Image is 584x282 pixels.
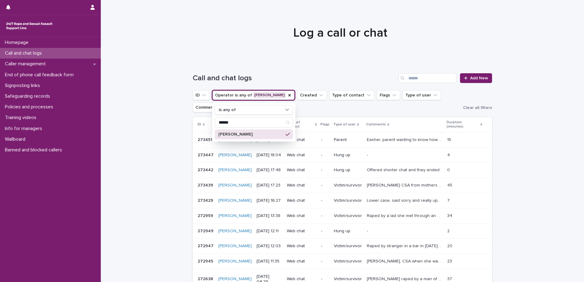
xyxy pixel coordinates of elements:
[287,183,316,188] p: Web chat
[193,239,492,254] tr: 272947272947 [PERSON_NAME] [DATE] 12:03Web chat-Victim/survivorRaped by stranger in a bar in [DAT...
[333,121,356,128] p: Type of user
[257,183,282,188] p: [DATE] 17:23
[2,61,51,67] p: Caller management
[193,178,492,193] tr: 273439273439 [PERSON_NAME] [DATE] 17:23Web chat-Victim/survivor[PERSON_NAME] CSA from mothers par...
[257,213,282,219] p: [DATE] 13:38
[321,277,329,282] p: -
[257,244,282,249] p: [DATE] 12:03
[193,147,492,163] tr: 273447273447 [PERSON_NAME] [DATE] 18:04Web chat-Hung up-- 44
[215,117,293,127] input: Search
[218,277,252,282] a: [PERSON_NAME]
[334,198,362,203] p: Victim/survivor
[191,26,490,40] h1: Log a call or chat
[198,275,214,282] p: 272638
[447,197,451,203] p: 7
[321,229,329,234] p: -
[287,153,316,158] p: Web chat
[321,259,329,264] p: -
[398,73,456,83] input: Search
[257,168,282,173] p: [DATE] 17:48
[2,136,30,142] p: Wallboard
[460,73,492,83] a: Add New
[193,208,492,223] tr: 272959272959 [PERSON_NAME] [DATE] 13:38Web chat-Victim/survivorRaped by a lad she met through an ...
[287,198,316,203] p: Web chat
[447,119,479,130] p: Duration (minutes)
[5,20,54,32] img: rhQMoQhaT3yELyF149Cw
[219,107,236,113] p: is any of
[287,213,316,219] p: Web chat
[367,151,369,158] p: -
[447,166,451,173] p: 0
[329,90,374,100] button: Type of contact
[367,242,443,249] p: Raped by stranger in a bar in February 2025. Spoke about what consent is. She informed me that sh...
[198,182,214,188] p: 273439
[2,147,67,153] p: Banned and blocked callers
[257,259,282,264] p: [DATE] 11:35
[2,72,78,78] p: End of phone call feedback form
[367,212,443,219] p: Raped by a lad she met through an app.....looking for mates as she had recently broken up from to...
[218,168,252,173] a: [PERSON_NAME]
[287,244,316,249] p: Web chat
[218,153,252,158] a: [PERSON_NAME]
[257,153,282,158] p: [DATE] 18:04
[447,136,452,143] p: 15
[2,126,47,132] p: Info for managers
[320,121,330,128] p: Flags
[193,132,492,147] tr: 273451273451 [PERSON_NAME] [DATE] 18:30Web chat-ParentEasher, parent wanting to know how to suppo...
[321,168,329,173] p: -
[367,182,443,188] p: Amy CSA from mothers partner when she was 7 years old. Has not spoken to mum for 8 months or fami...
[321,213,329,219] p: -
[198,227,215,234] p: 272949
[198,258,214,264] p: 272945
[297,90,327,100] button: Created
[334,168,362,173] p: Hung up
[218,183,252,188] a: [PERSON_NAME]
[461,103,492,112] button: Clear all filters
[198,166,214,173] p: 273442
[193,163,492,178] tr: 273442273442 [PERSON_NAME] [DATE] 17:48Web chat-Hung upOffered shorter chat and they endedOffered...
[2,40,33,45] p: Homepage
[218,213,252,219] a: [PERSON_NAME]
[334,259,362,264] p: Victim/survivor
[198,151,215,158] p: 273447
[321,137,329,143] p: -
[193,254,492,269] tr: 272945272945 [PERSON_NAME] [DATE] 11:35Web chat-Victim/survivor[PERSON_NAME], CSA when she was 6,...
[287,259,316,264] p: Web chat
[2,50,47,56] p: Call and chat logs
[287,137,316,143] p: Web chat
[447,151,451,158] p: 4
[321,183,329,188] p: -
[334,277,362,282] p: Victim/survivor
[218,132,283,136] p: [PERSON_NAME]
[198,212,214,219] p: 272959
[218,259,252,264] a: [PERSON_NAME]
[321,244,329,249] p: -
[470,76,488,80] span: Add New
[334,213,362,219] p: Victim/survivor
[193,90,210,100] button: ID
[377,90,400,100] button: Flags
[334,229,362,234] p: Hung up
[447,258,453,264] p: 23
[218,198,252,203] a: [PERSON_NAME]
[447,227,451,234] p: 2
[367,275,443,282] p: Ellie raped by a man of 25 when she was 17 last August. He tried to break into her house and she ...
[321,153,329,158] p: -
[212,90,295,100] button: Operator
[403,90,441,100] button: Type of user
[2,83,45,89] p: Signposting links
[193,103,227,112] button: Comments
[367,258,443,264] p: Rachel, CSA when she was 6, her older brother use to come into her bedroom and sexually touch her...
[367,197,443,203] p: Lower case, said sorry and really upset and can't stop crying.... kids testing her nerves....gave...
[463,106,492,110] span: Clear all filters
[334,153,362,158] p: Hung up
[366,121,386,128] p: Comments
[2,115,41,121] p: Training videos
[334,183,362,188] p: Victim/survivor
[334,244,362,249] p: Victim/survivor
[447,275,453,282] p: 37
[257,198,282,203] p: [DATE] 16:27
[447,182,454,188] p: 45
[367,136,443,143] p: Easher, parent wanting to know how to support 18 year old son who has just disclosed he was sexua...
[321,198,329,203] p: -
